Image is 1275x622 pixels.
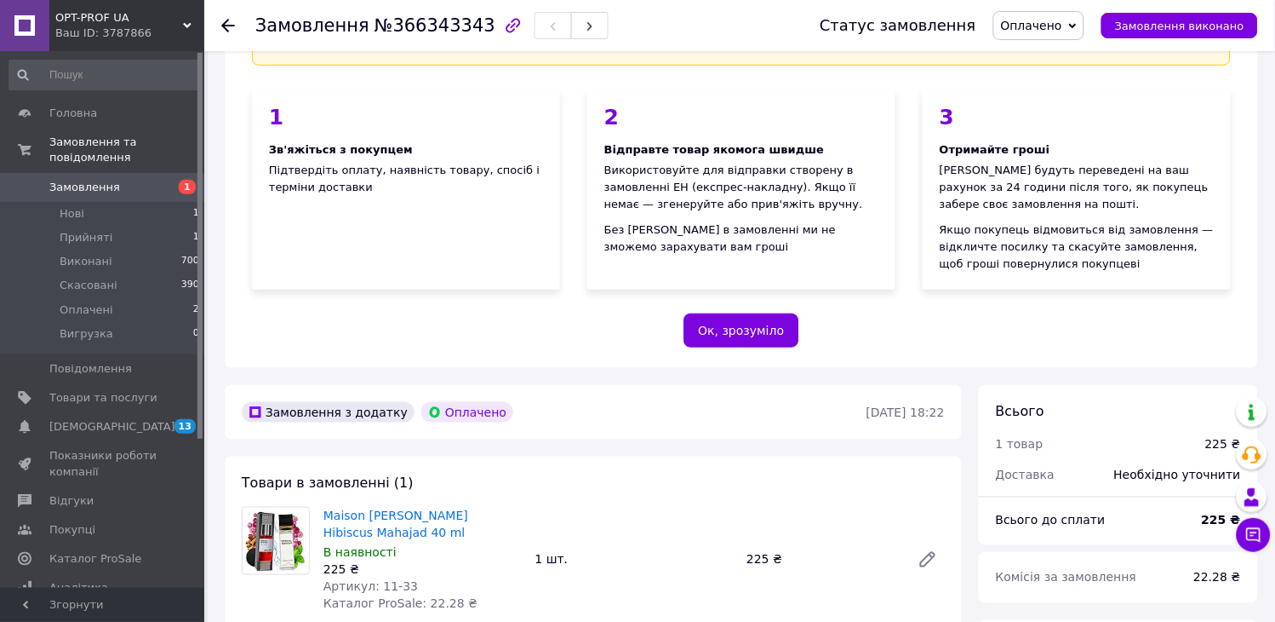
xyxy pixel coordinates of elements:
[323,597,477,611] span: Каталог ProSale: 22.28 ₴
[1115,20,1244,32] span: Замовлення виконано
[740,548,904,572] div: 225 ₴
[252,89,560,290] div: Підтвердіть оплату, наявність товару, спосіб і терміни доставки
[374,15,495,36] span: №366343343
[866,406,945,419] time: [DATE] 18:22
[911,543,945,577] a: Редагувати
[193,302,199,318] span: 2
[60,302,113,318] span: Оплачені
[55,26,204,41] div: Ваш ID: 3787866
[940,162,1214,213] div: [PERSON_NAME] будуть переведені на ваш рахунок за 24 години після того, як покупець забере своє з...
[1237,518,1271,552] button: Чат з покупцем
[60,278,117,293] span: Скасовані
[604,107,878,128] div: 2
[323,580,418,594] span: Артикул: 11-33
[49,106,97,121] span: Головна
[940,143,1050,156] span: Отримайте гроші
[323,509,468,539] a: Maison [PERSON_NAME] Hibiscus Mahajad 40 ml
[940,107,1214,128] div: 3
[55,10,183,26] span: OPT-PROF UA
[193,206,199,222] span: 1
[1202,513,1241,527] b: 225 ₴
[60,206,84,222] span: Нові
[9,60,201,90] input: Пошук
[60,326,113,342] span: Вигрузка
[242,475,414,491] span: Товари в замовленні (1)
[996,468,1055,481] span: Доставка
[49,580,108,596] span: Аналітика
[193,326,199,342] span: 0
[269,107,543,128] div: 1
[604,162,878,213] div: Використовуйте для відправки створену в замовленні ЕН (експрес-накладну). Якщо її немає — згенеру...
[820,17,976,34] div: Статус замовлення
[60,230,112,245] span: Прийняті
[940,222,1214,273] div: Якщо покупець відмовиться від замовлення — відкличте посилку та скасуйте замовлення, щоб гроші по...
[181,278,199,293] span: 390
[60,254,112,269] span: Виконані
[49,390,157,406] span: Товари та послуги
[49,180,120,195] span: Замовлення
[49,448,157,479] span: Показники роботи компанії
[49,551,141,567] span: Каталог ProSale
[1194,571,1241,585] span: 22.28 ₴
[174,419,196,434] span: 13
[255,15,369,36] span: Замовлення
[49,135,204,165] span: Замовлення та повідомлення
[1104,456,1251,493] div: Необхідно уточнити
[1101,13,1258,38] button: Замовлення виконано
[243,508,308,574] img: Maison Crivelli Hibiscus Mahajad 40 ml
[269,143,413,156] span: Зв'яжіться з покупцем
[49,361,132,377] span: Повідомлення
[996,403,1044,419] span: Всього
[1001,19,1062,32] span: Оплачено
[604,143,824,156] span: Відправте товар якомога швидше
[996,437,1043,451] span: 1 товар
[996,571,1137,585] span: Комісія за замовлення
[49,493,94,509] span: Відгуки
[684,314,799,348] button: Ок, зрозуміло
[242,402,415,423] div: Замовлення з додатку
[604,222,878,256] div: Без [PERSON_NAME] в замовленні ми не зможемо зарахувати вам гроші
[1205,435,1241,452] div: 225 ₴
[193,230,199,245] span: 1
[179,180,196,194] span: 1
[996,513,1106,527] span: Всього до сплати
[49,419,175,435] span: [DEMOGRAPHIC_DATA]
[323,562,522,579] div: 225 ₴
[529,548,740,572] div: 1 шт.
[421,402,513,423] div: Оплачено
[323,546,397,560] span: В наявності
[221,17,235,34] div: Повернутися назад
[181,254,199,269] span: 700
[49,522,95,538] span: Покупці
